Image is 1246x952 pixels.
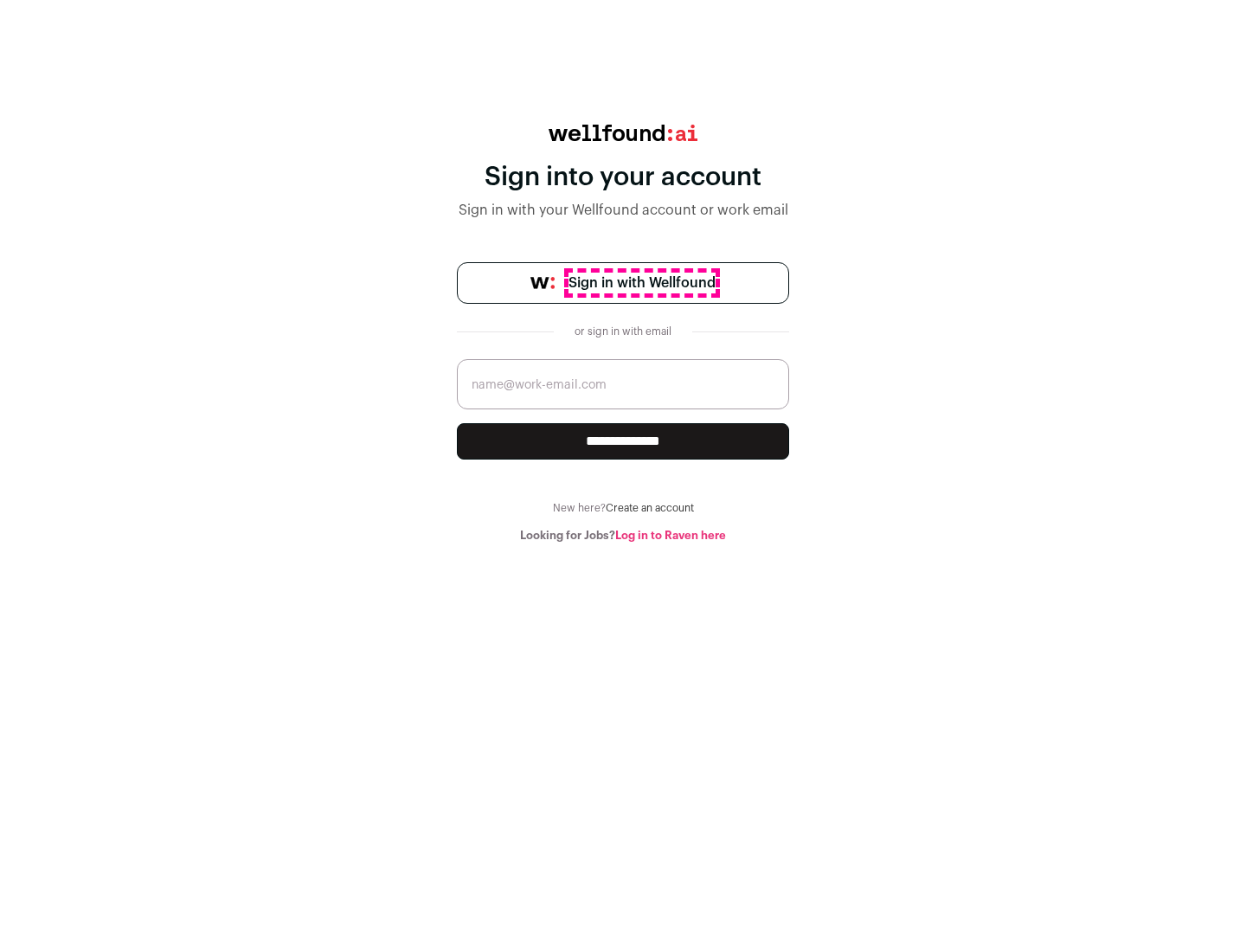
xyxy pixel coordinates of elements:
[457,359,789,409] input: name@work-email.com
[457,162,789,193] div: Sign into your account
[568,273,716,293] span: Sign in with Wellfound
[615,530,726,541] a: Log in to Raven here
[457,262,789,304] a: Sign in with Wellfound
[457,200,789,221] div: Sign in with your Wellfound account or work email
[530,277,555,289] img: wellfound-symbol-flush-black-fb3c872781a75f747ccb3a119075da62bfe97bd399995f84a933054e44a575c4.png
[568,325,678,338] div: or sign in with email
[606,503,694,513] a: Create an account
[549,125,697,141] img: wellfound:ai
[457,529,789,543] div: Looking for Jobs?
[457,501,789,515] div: New here?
